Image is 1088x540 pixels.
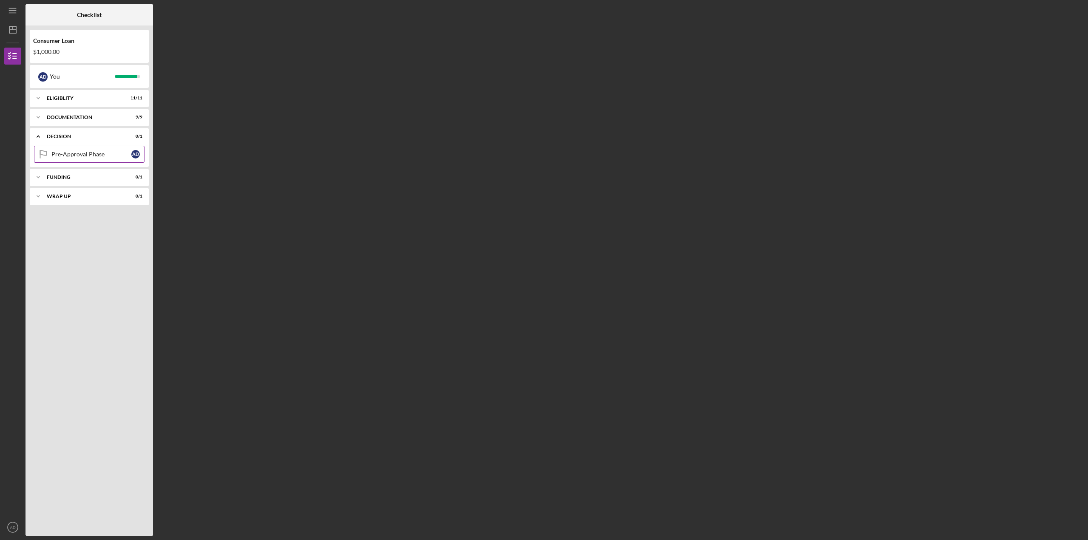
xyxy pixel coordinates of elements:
[38,72,48,82] div: A D
[33,37,145,44] div: Consumer Loan
[51,151,131,158] div: Pre-Approval Phase
[47,134,121,139] div: Decision
[10,525,15,530] text: AD
[47,115,121,120] div: Documentation
[4,519,21,536] button: AD
[77,11,102,18] b: Checklist
[47,96,121,101] div: Eligiblity
[127,194,142,199] div: 0 / 1
[47,194,121,199] div: Wrap up
[34,146,144,163] a: Pre-Approval PhaseAD
[33,48,145,55] div: $1,000.00
[127,96,142,101] div: 11 / 11
[127,175,142,180] div: 0 / 1
[50,69,115,84] div: You
[127,115,142,120] div: 9 / 9
[131,150,140,158] div: A D
[127,134,142,139] div: 0 / 1
[47,175,121,180] div: Funding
